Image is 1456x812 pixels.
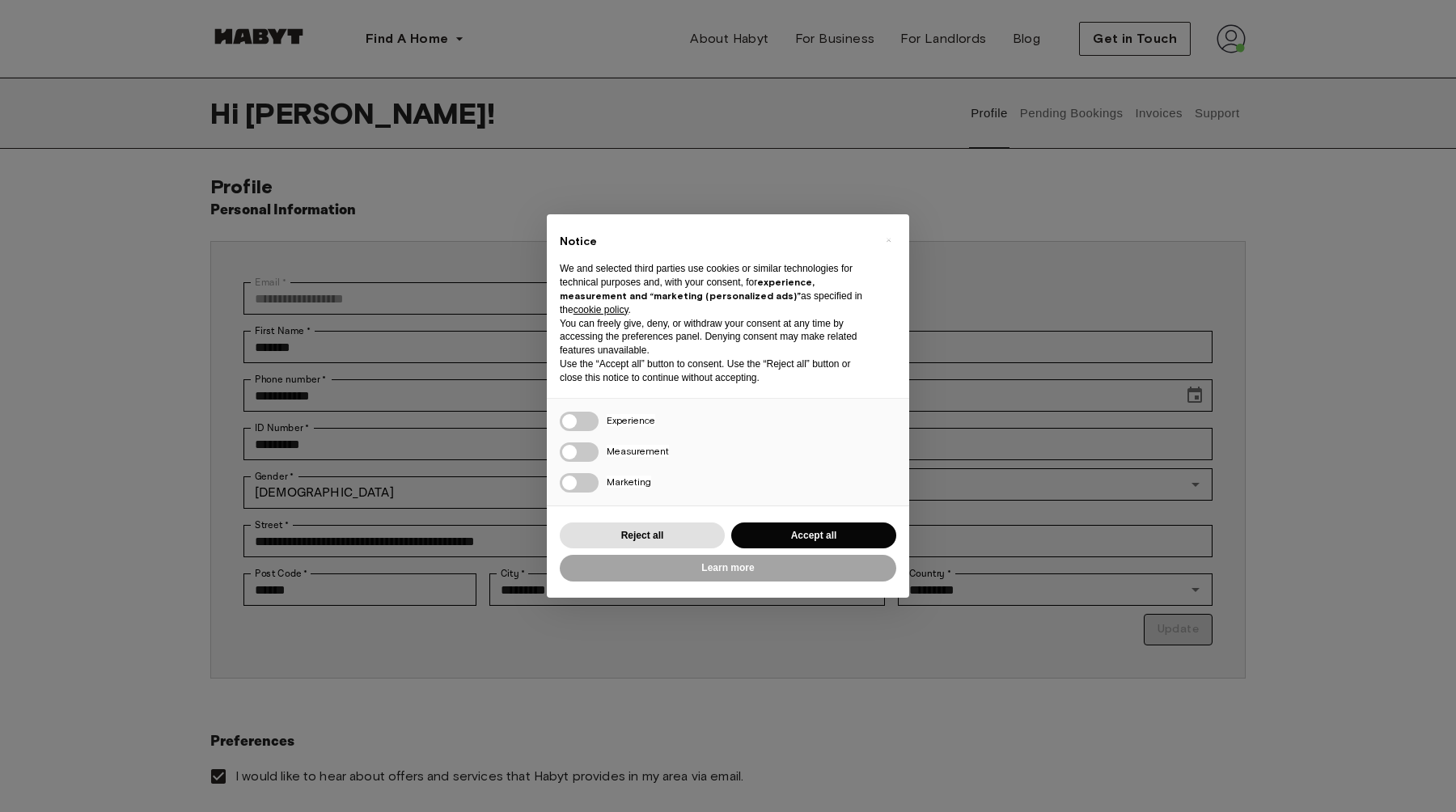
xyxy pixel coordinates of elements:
p: We and selected third parties use cookies or similar technologies for technical purposes and, wit... [560,262,870,316]
span: × [886,230,891,250]
button: Close this notice [875,227,901,253]
span: Marketing [607,476,651,488]
button: Reject all [560,522,725,549]
p: You can freely give, deny, or withdraw your consent at any time by accessing the preferences pane... [560,317,870,357]
h2: Notice [560,234,870,250]
p: Use the “Accept all” button to consent. Use the “Reject all” button or close this notice to conti... [560,357,870,385]
button: Learn more [560,555,896,582]
span: Experience [607,414,655,426]
button: Accept all [731,522,896,549]
span: Measurement [607,445,669,457]
a: cookie policy [574,304,629,315]
strong: experience, measurement and “marketing (personalized ads)” [560,276,815,302]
